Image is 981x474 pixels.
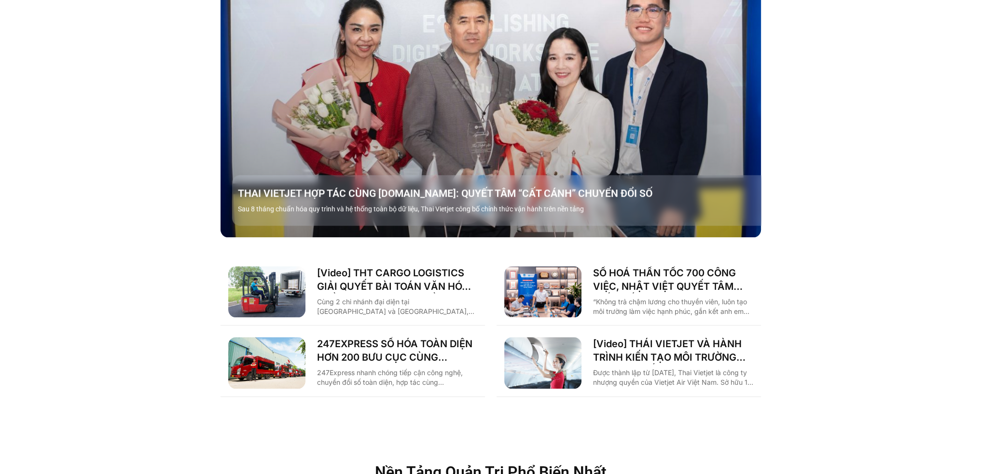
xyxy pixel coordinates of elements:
a: [Video] THÁI VIETJET VÀ HÀNH TRÌNH KIẾN TẠO MÔI TRƯỜNG LÀM VIỆC SỐ CÙNG [DOMAIN_NAME] [593,337,753,364]
p: “Không trả chậm lương cho thuyền viên, luôn tạo môi trường làm việc hạnh phúc, gắn kết anh em tàu... [593,297,753,316]
a: SỐ HOÁ THẦN TỐC 700 CÔNG VIỆC, NHẬT VIỆT QUYẾT TÂM “GẮN KẾT TÀU – BỜ” [593,266,753,293]
a: THAI VIETJET HỢP TÁC CÙNG [DOMAIN_NAME]: QUYẾT TÂM “CẤT CÁNH” CHUYỂN ĐỔI SỐ [238,187,767,200]
a: 247EXPRESS SỐ HÓA TOÀN DIỆN HƠN 200 BƯU CỤC CÙNG [DOMAIN_NAME] [317,337,477,364]
p: Được thành lập từ [DATE], Thai Vietjet là công ty nhượng quyền của Vietjet Air Việt Nam. Sở hữu 1... [593,368,753,387]
img: Thai VietJet chuyển đổi số cùng Basevn [504,337,581,389]
img: 247 express chuyển đổi số cùng base [228,337,305,389]
p: Sau 8 tháng chuẩn hóa quy trình và hệ thống toàn bộ dữ liệu, Thai Vietjet công bố chính thức vận ... [238,204,767,214]
p: Cùng 2 chi nhánh đại diện tại [GEOGRAPHIC_DATA] và [GEOGRAPHIC_DATA], THT Cargo Logistics là một ... [317,297,477,316]
p: 247Express nhanh chóng tiếp cận công nghệ, chuyển đổi số toàn diện, hợp tác cùng [DOMAIN_NAME] để... [317,368,477,387]
a: [Video] THT CARGO LOGISTICS GIẢI QUYẾT BÀI TOÁN VĂN HÓA NHẰM TĂNG TRƯỞNG BỀN VỮNG CÙNG BASE [317,266,477,293]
